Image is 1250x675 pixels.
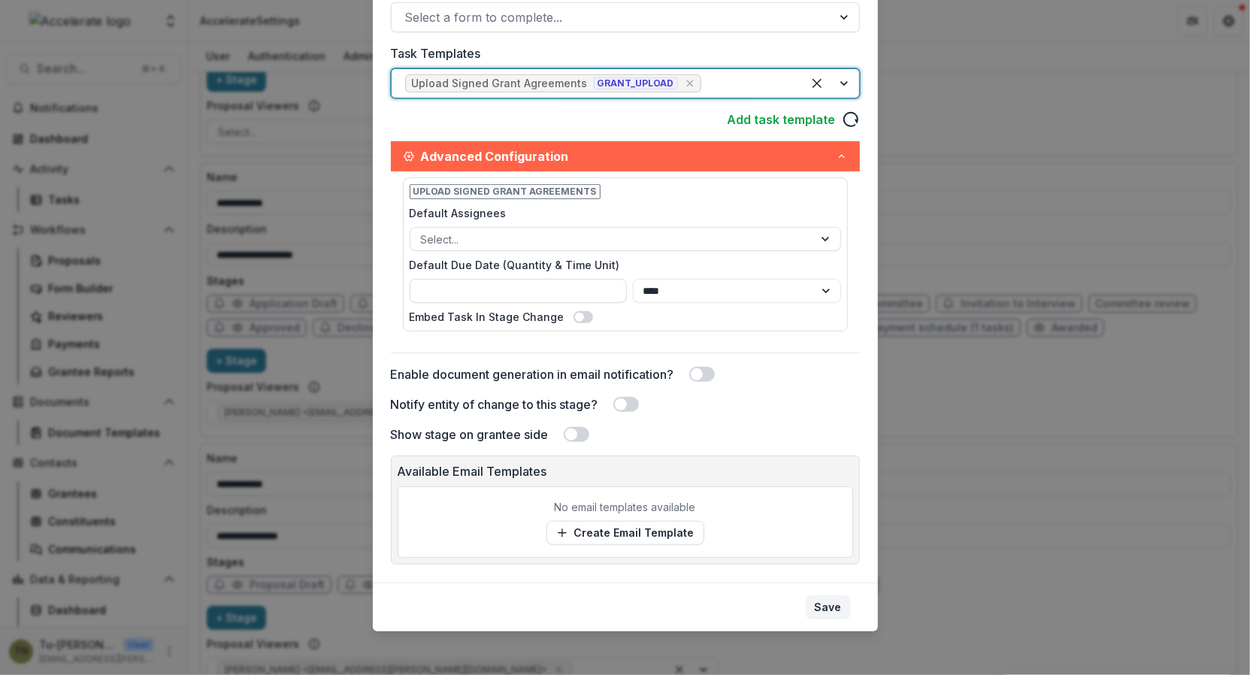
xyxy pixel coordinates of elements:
label: Default Due Date (Quantity & Time Unit) [410,257,832,273]
p: No email templates available [555,499,696,515]
button: Save [806,595,851,619]
span: GRANT_UPLOAD [594,77,678,89]
a: Add task template [728,110,836,129]
label: Notify entity of change to this stage? [391,395,598,413]
label: Default Assignees [410,205,832,221]
label: Show stage on grantee side [391,425,549,443]
a: Create Email Template [546,521,704,545]
span: Upload Signed Grant Agreements [410,184,601,199]
div: Upload Signed Grant Agreements [412,77,588,90]
label: Task Templates [391,44,851,62]
svg: reload [842,110,860,129]
label: Embed Task In Stage Change [410,309,564,325]
div: Advanced Configuration [391,171,860,353]
p: Available Email Templates [398,462,853,480]
div: Remove [object Object] [683,76,698,91]
button: Advanced Configuration [391,141,860,171]
div: Clear selected options [805,71,829,95]
label: Enable document generation in email notification? [391,365,674,383]
span: Advanced Configuration [421,147,836,165]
